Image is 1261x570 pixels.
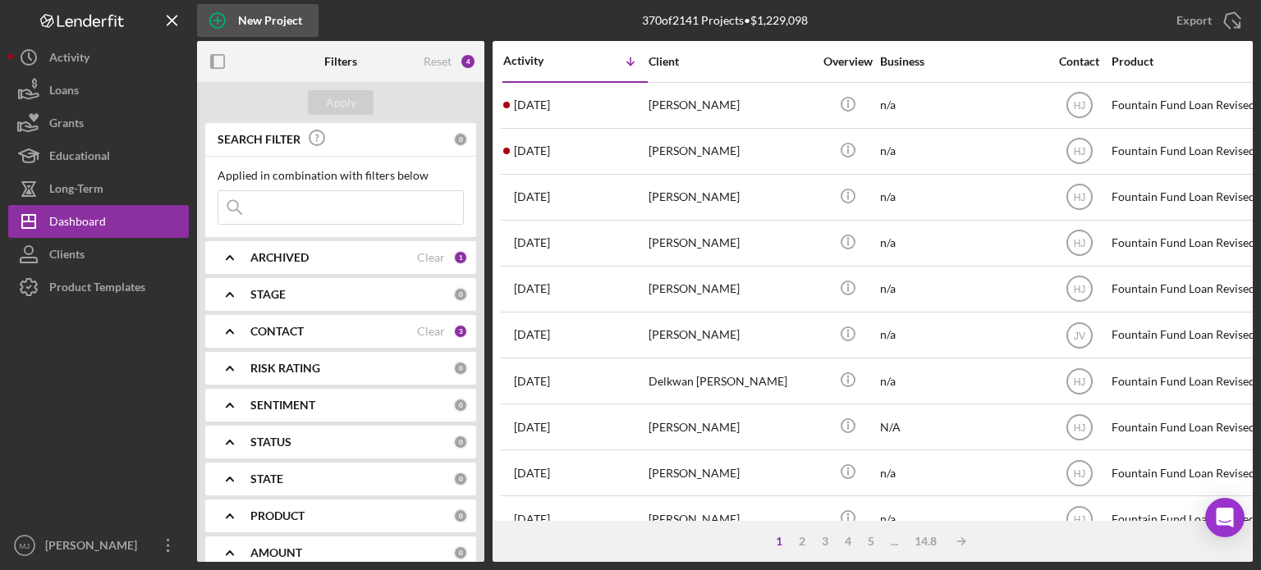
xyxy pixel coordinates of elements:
[649,497,813,540] div: [PERSON_NAME]
[49,41,89,78] div: Activity
[860,535,883,548] div: 5
[1073,330,1084,341] text: JV
[218,169,464,182] div: Applied in combination with filters below
[460,53,476,70] div: 4
[424,55,452,68] div: Reset
[503,54,575,67] div: Activity
[514,236,550,249] time: 2025-08-06 19:18
[514,375,550,388] time: 2025-08-04 19:01
[1176,4,1212,37] div: Export
[250,472,283,486] b: STATE
[837,535,860,548] div: 4
[49,205,106,242] div: Dashboard
[453,508,468,523] div: 0
[1073,284,1085,295] text: HJ
[649,221,813,265] div: [PERSON_NAME]
[649,176,813,219] div: [PERSON_NAME]
[453,250,468,265] div: 1
[8,271,189,303] button: Product Templates
[880,130,1044,173] div: n/a
[41,529,148,566] div: [PERSON_NAME]
[453,398,468,413] div: 0
[880,497,1044,540] div: n/a
[250,509,305,522] b: PRODUCT
[649,84,813,127] div: [PERSON_NAME]
[880,221,1044,265] div: n/a
[883,535,906,548] div: ...
[238,4,302,37] div: New Project
[1073,513,1085,525] text: HJ
[514,513,550,526] time: 2025-08-01 16:20
[453,324,468,339] div: 3
[514,98,550,112] time: 2025-08-10 18:47
[514,190,550,203] time: 2025-08-08 17:20
[8,41,189,74] button: Activity
[768,535,791,548] div: 1
[250,362,320,375] b: RISK RATING
[8,139,189,172] button: Educational
[250,546,302,559] b: AMOUNT
[880,84,1044,127] div: n/a
[8,74,189,107] a: Loans
[1073,467,1085,479] text: HJ
[649,359,813,403] div: Delkwan [PERSON_NAME]
[49,172,103,209] div: Long-Term
[49,139,110,176] div: Educational
[514,282,550,295] time: 2025-08-06 13:32
[906,535,945,548] div: 14.8
[308,90,374,115] button: Apply
[1048,55,1110,68] div: Contact
[250,288,286,301] b: STAGE
[1205,498,1245,537] div: Open Intercom Messenger
[218,133,300,146] b: SEARCH FILTER
[250,435,291,449] b: STATUS
[8,107,189,139] button: Grants
[20,541,30,550] text: MJ
[49,74,79,111] div: Loans
[880,267,1044,311] div: n/a
[649,55,813,68] div: Client
[880,405,1044,449] div: N/A
[514,421,550,434] time: 2025-08-04 14:31
[250,325,304,338] b: CONTACT
[1073,376,1085,387] text: HJ
[453,545,468,560] div: 0
[250,399,315,412] b: SENTIMENT
[649,405,813,449] div: [PERSON_NAME]
[514,328,550,341] time: 2025-08-05 02:36
[197,4,319,37] button: New Project
[814,535,837,548] div: 3
[49,238,85,275] div: Clients
[1073,192,1085,203] text: HJ
[49,107,84,144] div: Grants
[1160,4,1253,37] button: Export
[8,205,189,238] button: Dashboard
[649,267,813,311] div: [PERSON_NAME]
[642,14,808,27] div: 370 of 2141 Projects • $1,229,098
[8,238,189,271] button: Clients
[880,313,1044,357] div: n/a
[8,172,189,205] button: Long-Term
[649,130,813,173] div: [PERSON_NAME]
[791,535,814,548] div: 2
[250,251,309,264] b: ARCHIVED
[514,144,550,157] time: 2025-08-10 13:24
[1073,238,1085,249] text: HJ
[8,529,189,562] button: MJ[PERSON_NAME]
[453,472,468,486] div: 0
[417,325,445,338] div: Clear
[649,451,813,495] div: [PERSON_NAME]
[880,359,1044,403] div: n/a
[1073,422,1085,433] text: HJ
[453,435,468,449] div: 0
[880,451,1044,495] div: n/a
[1073,146,1085,157] text: HJ
[453,287,468,302] div: 0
